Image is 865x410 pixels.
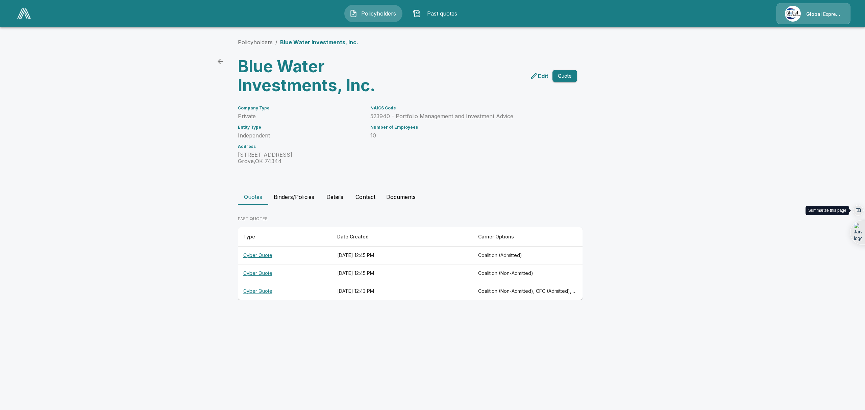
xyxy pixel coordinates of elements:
a: Policyholders [238,39,273,46]
th: [DATE] 12:45 PM [332,247,473,264]
button: Binders/Policies [268,189,320,205]
th: Coalition (Admitted) [473,247,583,264]
th: [DATE] 12:45 PM [332,264,473,282]
p: Independent [238,132,362,139]
button: Contact [350,189,381,205]
p: Private [238,113,362,120]
th: Cyber Quote [238,247,332,264]
th: Coalition (Non-Admitted) [473,264,583,282]
button: Policyholders IconPolicyholders [344,5,402,22]
h6: Company Type [238,106,362,110]
h3: Blue Water Investments, Inc. [238,57,405,95]
h6: Entity Type [238,125,362,130]
th: Cyber Quote [238,282,332,300]
th: Type [238,227,332,247]
button: Documents [381,189,421,205]
h6: Number of Employees [370,125,561,130]
th: Cyber Quote [238,264,332,282]
th: [DATE] 12:43 PM [332,282,473,300]
a: Agency IconGlobal Express Underwriters [776,3,850,24]
nav: breadcrumb [238,38,358,46]
p: Edit [538,72,548,80]
p: Blue Water Investments, Inc. [280,38,358,46]
h6: NAICS Code [370,106,561,110]
button: Details [320,189,350,205]
span: Past quotes [424,9,461,18]
img: Past quotes Icon [413,9,421,18]
button: Quote [552,70,577,82]
a: edit [528,71,550,81]
p: 10 [370,132,561,139]
p: 523940 - Portfolio Management and Investment Advice [370,113,561,120]
button: Quotes [238,189,268,205]
a: back [214,55,227,68]
p: [STREET_ADDRESS] Grove , OK 74344 [238,152,362,164]
table: responsive table [238,227,583,300]
th: Carrier Options [473,227,583,247]
img: AA Logo [17,8,31,19]
th: Coalition (Non-Admitted), CFC (Admitted), Elpha (Non-Admitted) Enhanced, Elpha (Non-Admitted) Sta... [473,282,583,300]
h6: Address [238,144,362,149]
span: Policyholders [360,9,397,18]
button: Past quotes IconPast quotes [408,5,466,22]
li: / [275,38,277,46]
div: policyholder tabs [238,189,627,205]
img: Policyholders Icon [349,9,357,18]
p: Global Express Underwriters [806,11,842,18]
p: PAST QUOTES [238,216,583,222]
img: Agency Icon [785,6,801,22]
th: Date Created [332,227,473,247]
